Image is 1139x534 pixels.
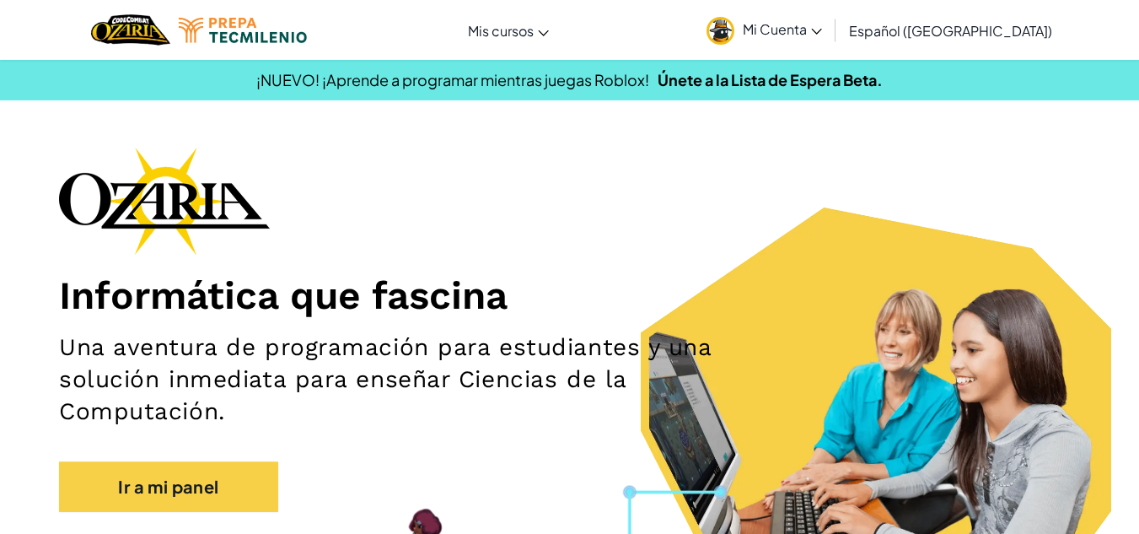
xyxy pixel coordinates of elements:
[59,332,743,428] h2: Una aventura de programación para estudiantes y una solución inmediata para enseñar Ciencias de l...
[59,147,270,255] img: Ozaria branding logo
[698,3,830,57] a: Mi Cuenta
[256,70,649,89] span: ¡NUEVO! ¡Aprende a programar mientras juegas Roblox!
[59,461,278,512] a: Ir a mi panel
[59,272,1080,319] h1: Informática que fascina
[459,8,557,53] a: Mis cursos
[743,20,822,38] span: Mi Cuenta
[179,18,307,43] img: Tecmilenio logo
[658,70,883,89] a: Únete a la Lista de Espera Beta.
[841,8,1061,53] a: Español ([GEOGRAPHIC_DATA])
[707,17,734,45] img: avatar
[849,22,1052,40] span: Español ([GEOGRAPHIC_DATA])
[468,22,534,40] span: Mis cursos
[91,13,169,47] a: Ozaria by CodeCombat logo
[91,13,169,47] img: Home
